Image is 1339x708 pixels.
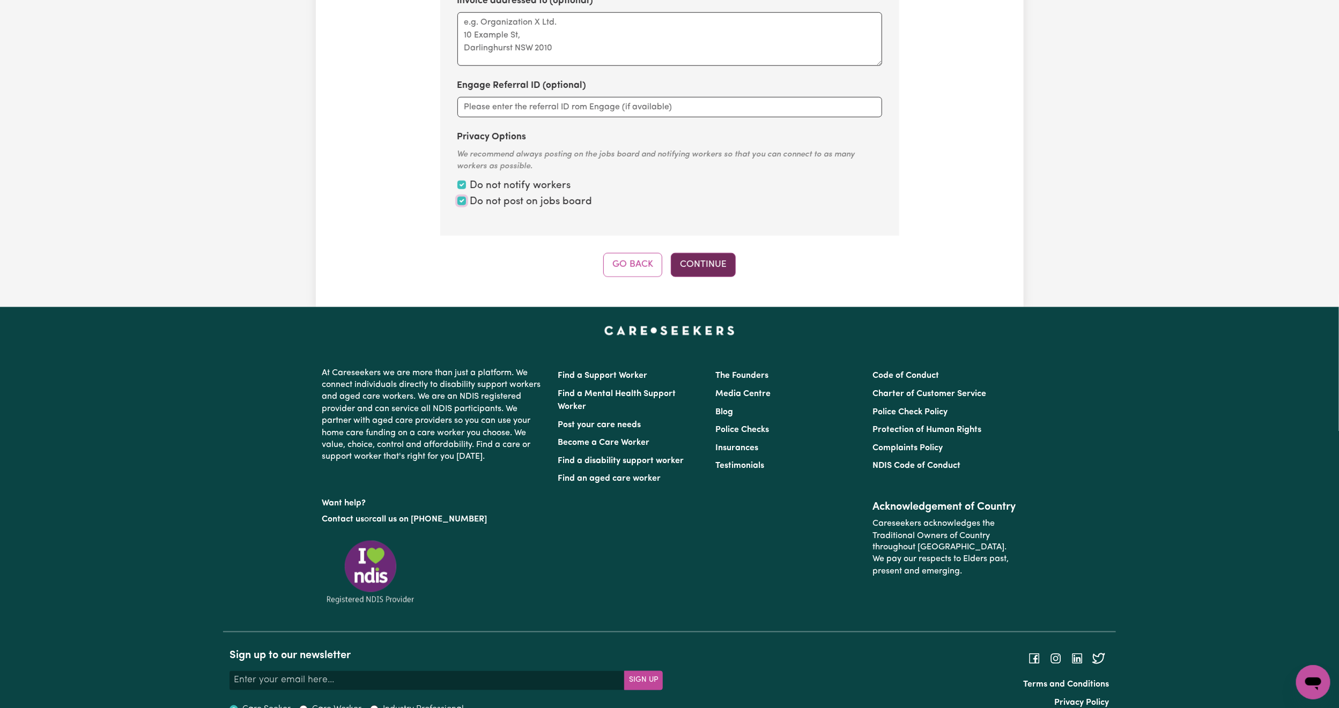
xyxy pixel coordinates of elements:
[872,501,1017,513] h2: Acknowledgement of Country
[872,513,1017,582] p: Careseekers acknowledges the Traditional Owners of Country throughout [GEOGRAPHIC_DATA]. We pay o...
[715,390,771,398] a: Media Centre
[230,650,663,662] h2: Sign up to our newsletter
[457,149,882,173] div: We recommend always posting on the jobs board and notifying workers so that you can connect to as...
[872,461,960,470] a: NDIS Code of Conduct
[230,671,625,690] input: Enter your email here...
[322,515,365,524] a: Contact us
[1092,654,1105,662] a: Follow Careseekers on Twitter
[457,97,882,117] input: Please enter the referral ID rom Engage (if available)
[558,457,684,465] a: Find a disability support worker
[872,371,939,380] a: Code of Conduct
[1296,665,1330,699] iframe: Button to launch messaging window, conversation in progress
[715,444,758,452] a: Insurances
[322,363,545,467] p: At Careseekers we are more than just a platform. We connect individuals directly to disability su...
[558,371,648,380] a: Find a Support Worker
[603,253,662,277] button: Go Back
[457,130,527,144] label: Privacy Options
[322,493,545,509] p: Want help?
[1024,681,1109,689] a: Terms and Conditions
[624,671,663,690] button: Subscribe
[872,444,943,452] a: Complaints Policy
[1028,654,1041,662] a: Follow Careseekers on Facebook
[715,426,769,434] a: Police Checks
[558,390,676,411] a: Find a Mental Health Support Worker
[558,438,650,447] a: Become a Care Worker
[715,461,764,470] a: Testimonials
[1055,699,1109,707] a: Privacy Policy
[872,390,986,398] a: Charter of Customer Service
[1049,654,1062,662] a: Follow Careseekers on Instagram
[671,253,736,277] button: Continue
[322,539,419,606] img: Registered NDIS provider
[715,371,768,380] a: The Founders
[457,79,587,93] label: Engage Referral ID (optional)
[1071,654,1084,662] a: Follow Careseekers on LinkedIn
[558,474,661,483] a: Find an aged care worker
[604,326,735,335] a: Careseekers home page
[373,515,487,524] a: call us on [PHONE_NUMBER]
[872,408,948,416] a: Police Check Policy
[715,408,733,416] a: Blog
[322,509,545,530] p: or
[470,195,593,210] label: Do not post on jobs board
[872,426,981,434] a: Protection of Human Rights
[470,178,571,194] label: Do not notify workers
[558,421,641,429] a: Post your care needs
